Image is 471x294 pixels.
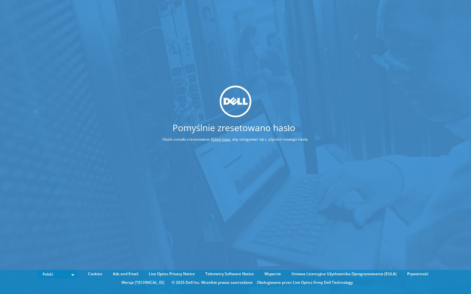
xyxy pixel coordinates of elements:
[260,270,286,277] a: Wsparcie
[83,270,107,277] a: Cookies
[139,136,332,143] p: Hasło zostało zresetowane. , aby zalogować się z użyciem nowego hasła.
[168,279,256,286] li: © 2025 Dell Inc. Wszelkie prawa zastrzeżone
[108,270,143,277] a: Ads and Email
[144,270,200,277] a: Live Optics Privacy Notice
[139,123,329,132] h1: Pomyślnie zresetowano hasło
[220,85,251,117] img: dell_svg_logo.svg
[118,279,167,286] li: Wersja [TECHNICAL_ID]
[287,270,401,277] a: Umowa Licencyjna Użytkownika Oprogramowania (EULA)
[211,136,230,142] a: Kliknij tutaj
[257,279,352,286] li: Obsługiwane przez Live Optics firmy Dell Technology
[402,270,433,277] a: Prywatność
[201,270,259,277] a: Telemetry Software Notice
